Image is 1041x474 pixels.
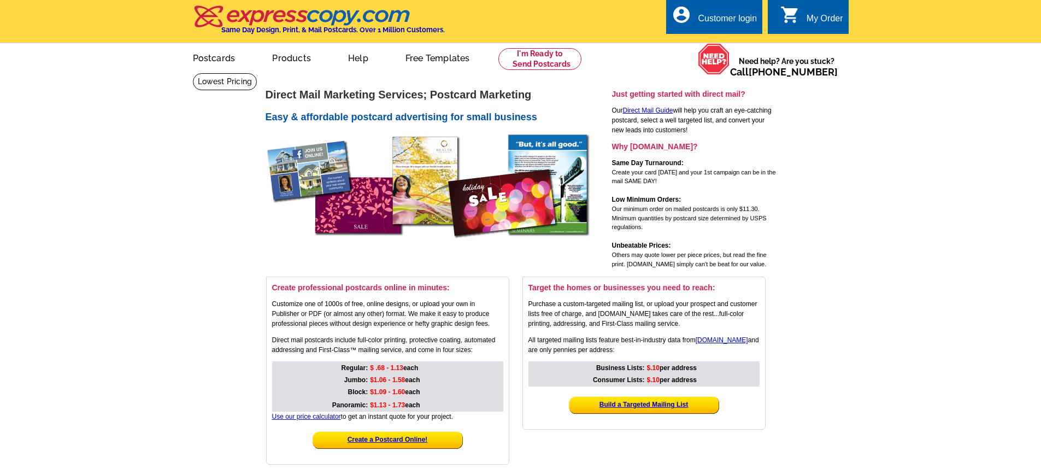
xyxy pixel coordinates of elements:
strong: Business Lists: [596,364,645,372]
span: $1.06 - 1.58 [370,376,405,384]
h4: Same Day Design, Print, & Mail Postcards. Over 1 Million Customers. [221,26,445,34]
span: Need help? Are you stuck? [730,56,843,78]
strong: Block: [348,388,368,396]
h3: Just getting started with direct mail? [612,89,776,99]
strong: Regular: [342,364,368,372]
p: Our will help you craft an eye-catching postcard, select a well targeted list, and convert your n... [612,106,776,135]
strong: Jumbo: [344,376,368,384]
a: Help [331,44,386,70]
span: Call [730,66,838,78]
span: $ .68 - 1.13 [370,364,403,372]
strong: per address [647,364,697,372]
a: Free Templates [388,44,487,70]
a: Create a Postcard Online! [348,436,428,443]
h1: Direct Mail Marketing Services; Postcard Marketing [266,89,610,101]
p: Direct mail postcards include full-color printing, protective coating, automated addressing and F... [272,335,503,355]
strong: per address [647,376,697,384]
a: [PHONE_NUMBER] [749,66,838,78]
a: Same Day Design, Print, & Mail Postcards. Over 1 Million Customers. [193,13,445,34]
strong: each [370,376,420,384]
a: shopping_cart My Order [780,12,843,26]
span: Others may quote lower per piece prices, but read the fine print. [DOMAIN_NAME] simply can't be b... [612,251,767,267]
a: Postcards [175,44,253,70]
span: $1.13 - 1.73 [370,401,405,409]
strong: Same Day Turnaround: [612,159,684,167]
strong: Unbeatable Prices: [612,242,671,249]
strong: Low Minimum Orders: [612,196,681,203]
p: Customize one of 1000s of free, online designs, or upload your own in Publisher or PDF (or almost... [272,299,503,329]
a: account_circle Customer login [672,12,757,26]
p: Purchase a custom-targeted mailing list, or upload your prospect and customer lists free of charg... [528,299,760,329]
a: Build a Targeted Mailing List [599,401,688,408]
a: Use our price calculator [272,413,341,420]
div: Customer login [698,14,757,29]
span: Our minimum order on mailed postcards is only $11.30. Minimum quantities by postcard size determi... [612,206,767,230]
a: Products [255,44,328,70]
strong: Panoramic: [332,401,368,409]
i: shopping_cart [780,5,800,25]
span: $1.09 - 1.60 [370,388,405,396]
h3: Target the homes or businesses you need to reach: [528,283,760,292]
span: Create your card [DATE] and your 1st campaign can be in the mail SAME DAY! [612,169,776,185]
strong: each [370,364,418,372]
strong: each [370,388,420,396]
p: All targeted mailing lists feature best-in-industry data from and are only pennies per address: [528,335,760,355]
i: account_circle [672,5,691,25]
a: [DOMAIN_NAME] [696,336,748,344]
strong: Consumer Lists: [593,376,645,384]
h2: Easy & affordable postcard advertising for small business [266,112,610,124]
span: to get an instant quote for your project. [272,413,454,420]
h3: Create professional postcards online in minutes: [272,283,503,292]
a: Direct Mail Guide [623,107,673,114]
h3: Why [DOMAIN_NAME]? [612,142,776,151]
img: direct mail postcards [266,130,593,257]
span: $.10 [647,364,660,372]
span: $.10 [647,376,660,384]
strong: each [370,401,420,409]
img: help [698,43,730,75]
div: My Order [807,14,843,29]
